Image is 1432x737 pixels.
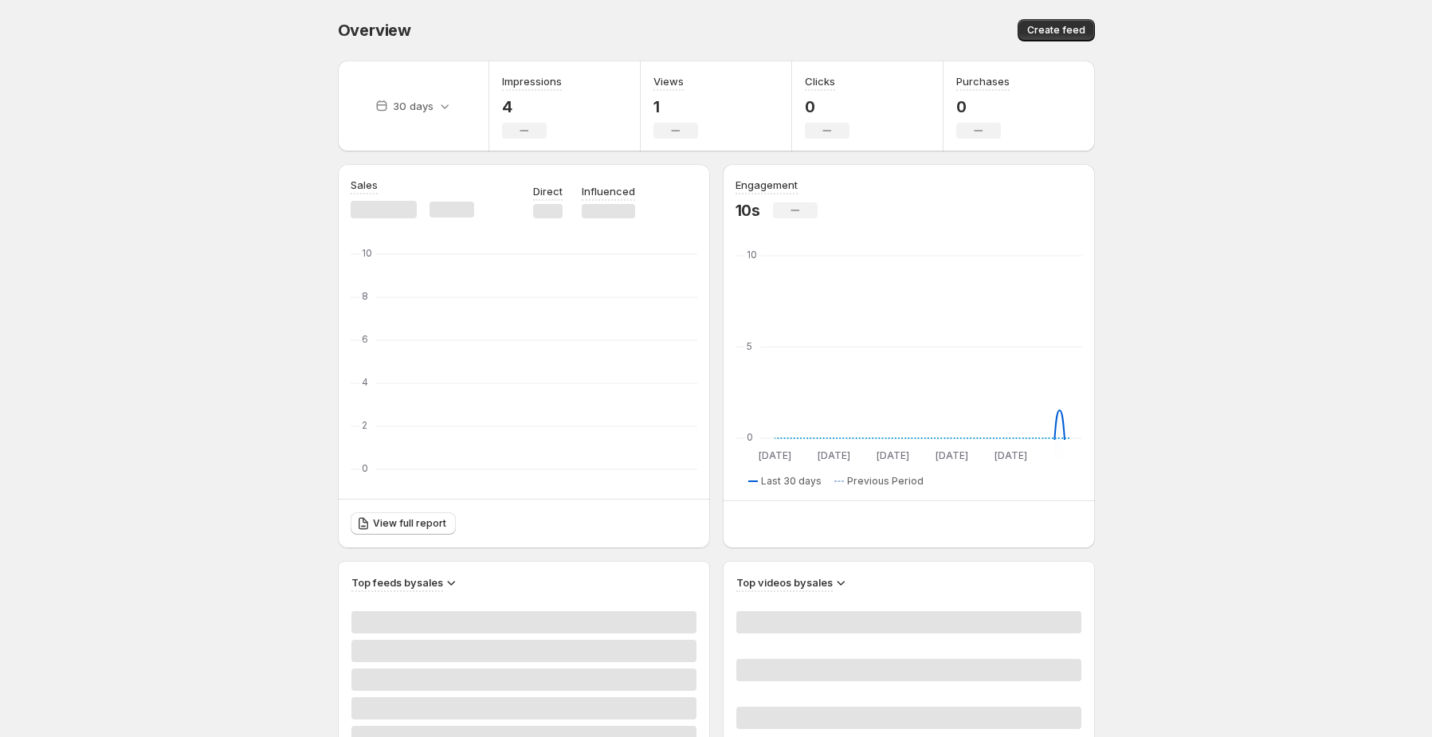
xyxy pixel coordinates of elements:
h3: Top feeds by sales [351,574,443,590]
text: [DATE] [935,449,967,461]
h3: Sales [351,177,378,193]
text: [DATE] [758,449,791,461]
p: 4 [502,97,562,116]
button: Create feed [1018,19,1095,41]
p: 1 [653,97,698,116]
p: 30 days [393,98,434,114]
p: 0 [956,97,1010,116]
text: [DATE] [876,449,908,461]
text: 4 [362,376,368,388]
h3: Views [653,73,684,89]
span: Overview [338,21,411,40]
text: 10 [362,247,372,259]
a: View full report [351,512,456,535]
h3: Impressions [502,73,562,89]
h3: Purchases [956,73,1010,89]
text: [DATE] [817,449,849,461]
span: Last 30 days [761,475,822,488]
text: 2 [362,419,367,431]
text: 10 [747,249,757,261]
text: 0 [362,462,368,474]
span: Previous Period [847,475,924,488]
text: 0 [747,431,753,443]
p: 10s [736,201,760,220]
p: Influenced [582,183,635,199]
span: View full report [373,517,446,530]
text: 8 [362,290,368,302]
text: [DATE] [994,449,1026,461]
text: 5 [747,340,752,352]
text: 6 [362,333,368,345]
p: Direct [533,183,563,199]
h3: Engagement [736,177,798,193]
h3: Clicks [805,73,835,89]
h3: Top videos by sales [736,574,833,590]
p: 0 [805,97,849,116]
span: Create feed [1027,24,1085,37]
